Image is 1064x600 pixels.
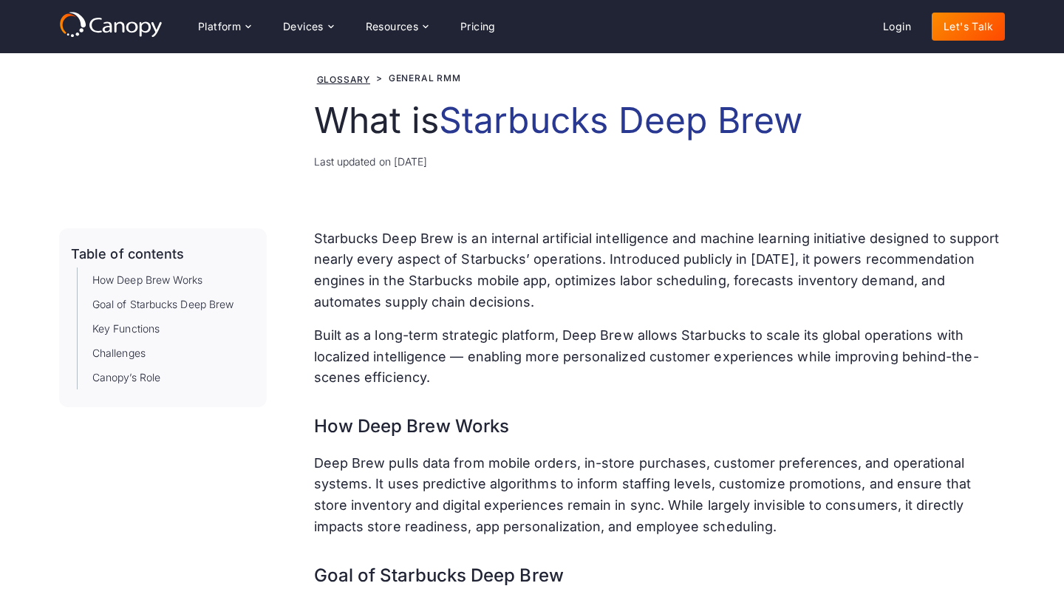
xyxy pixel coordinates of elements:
div: Resources [366,21,419,32]
div: Devices [283,21,324,32]
div: Platform [198,21,241,32]
p: Starbucks Deep Brew is an internal artificial intelligence and machine learning initiative design... [314,228,1005,313]
a: Pricing [449,13,508,41]
div: Platform [186,12,262,41]
h3: Goal of Starbucks Deep Brew [314,550,1005,590]
span: Starbucks Deep Brew [439,98,802,142]
a: How Deep Brew Works [92,272,203,287]
a: Goal of Starbucks Deep Brew [92,296,233,312]
h1: What is [314,99,1005,142]
a: Glossary [317,74,370,85]
p: Deep Brew pulls data from mobile orders, in-store purchases, customer preferences, and operationa... [314,453,1005,538]
div: General RMM [389,72,461,85]
div: Last updated on [DATE] [314,154,1005,169]
div: Devices [271,12,345,41]
a: Login [871,13,923,41]
a: Key Functions [92,321,160,336]
a: Let's Talk [932,13,1005,41]
a: Canopy’s Role [92,369,160,385]
div: Table of contents [71,246,184,262]
p: Built as a long-term strategic platform, Deep Brew allows Starbucks to scale its global operation... [314,325,1005,389]
div: > [376,72,383,85]
h3: How Deep Brew Works [314,400,1005,440]
div: Resources [354,12,440,41]
a: Challenges [92,345,146,361]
